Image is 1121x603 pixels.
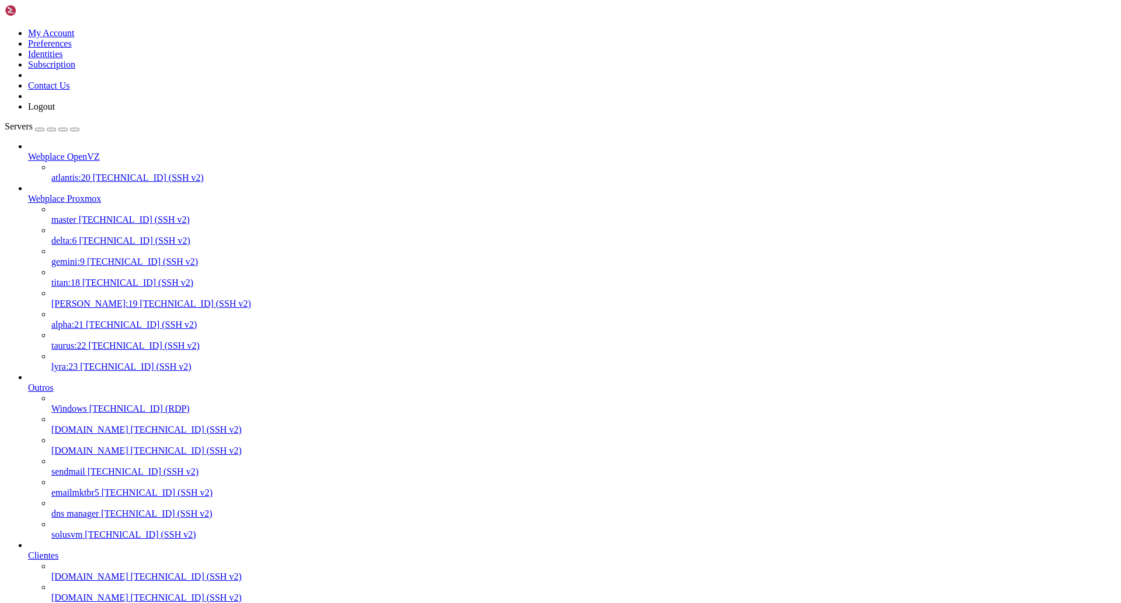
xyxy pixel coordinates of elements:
span: [TECHNICAL_ID] (SSH v2) [79,215,190,225]
span: [PERSON_NAME]:19 [51,299,138,308]
li: [DOMAIN_NAME] [TECHNICAL_ID] (SSH v2) [51,435,1116,456]
a: Preferences [28,38,72,48]
span: [DOMAIN_NAME] [51,446,128,455]
a: master [TECHNICAL_ID] (SSH v2) [51,215,1116,225]
a: Clientes [28,551,1116,561]
span: alpha:21 [51,320,83,329]
span: [TECHNICAL_ID] (SSH v2) [131,572,242,581]
a: dns manager [TECHNICAL_ID] (SSH v2) [51,509,1116,519]
a: gemini:9 [TECHNICAL_ID] (SSH v2) [51,257,1116,267]
span: delta:6 [51,236,77,246]
li: sendmail [TECHNICAL_ID] (SSH v2) [51,456,1116,477]
li: Windows [TECHNICAL_ID] (RDP) [51,393,1116,414]
span: Windows [51,404,87,413]
li: [PERSON_NAME]:19 [TECHNICAL_ID] (SSH v2) [51,288,1116,309]
li: Webplace OpenVZ [28,141,1116,183]
a: [DOMAIN_NAME] [TECHNICAL_ID] (SSH v2) [51,593,1116,603]
span: [TECHNICAL_ID] (SSH v2) [85,530,196,539]
li: [DOMAIN_NAME] [TECHNICAL_ID] (SSH v2) [51,414,1116,435]
a: emailmktbr5 [TECHNICAL_ID] (SSH v2) [51,488,1116,498]
span: Webplace Proxmox [28,194,101,204]
span: [TECHNICAL_ID] (RDP) [89,404,190,413]
a: atlantis:20 [TECHNICAL_ID] (SSH v2) [51,173,1116,183]
span: titan:18 [51,278,80,288]
li: gemini:9 [TECHNICAL_ID] (SSH v2) [51,246,1116,267]
li: master [TECHNICAL_ID] (SSH v2) [51,204,1116,225]
a: lyra:23 [TECHNICAL_ID] (SSH v2) [51,362,1116,372]
span: [DOMAIN_NAME] [51,593,128,602]
span: Outros [28,383,54,392]
li: alpha:21 [TECHNICAL_ID] (SSH v2) [51,309,1116,330]
span: [TECHNICAL_ID] (SSH v2) [82,278,193,288]
li: dns manager [TECHNICAL_ID] (SSH v2) [51,498,1116,519]
span: [TECHNICAL_ID] (SSH v2) [140,299,251,308]
span: [TECHNICAL_ID] (SSH v2) [131,446,242,455]
span: [TECHNICAL_ID] (SSH v2) [80,362,191,371]
li: atlantis:20 [TECHNICAL_ID] (SSH v2) [51,162,1116,183]
span: [DOMAIN_NAME] [51,572,128,581]
a: Subscription [28,59,75,69]
a: delta:6 [TECHNICAL_ID] (SSH v2) [51,236,1116,246]
a: Logout [28,101,55,111]
span: Webplace OpenVZ [28,152,100,162]
a: sendmail [TECHNICAL_ID] (SSH v2) [51,467,1116,477]
li: titan:18 [TECHNICAL_ID] (SSH v2) [51,267,1116,288]
a: alpha:21 [TECHNICAL_ID] (SSH v2) [51,320,1116,330]
a: Outros [28,383,1116,393]
a: [DOMAIN_NAME] [TECHNICAL_ID] (SSH v2) [51,446,1116,456]
span: [TECHNICAL_ID] (SSH v2) [79,236,190,246]
li: Outros [28,372,1116,540]
span: master [51,215,76,225]
span: [TECHNICAL_ID] (SSH v2) [93,173,204,183]
a: solusvm [TECHNICAL_ID] (SSH v2) [51,530,1116,540]
a: titan:18 [TECHNICAL_ID] (SSH v2) [51,278,1116,288]
span: emailmktbr5 [51,488,99,497]
span: taurus:22 [51,341,86,350]
li: delta:6 [TECHNICAL_ID] (SSH v2) [51,225,1116,246]
span: [DOMAIN_NAME] [51,425,128,434]
li: solusvm [TECHNICAL_ID] (SSH v2) [51,519,1116,540]
a: taurus:22 [TECHNICAL_ID] (SSH v2) [51,341,1116,351]
span: [TECHNICAL_ID] (SSH v2) [89,341,200,350]
span: [TECHNICAL_ID] (SSH v2) [88,467,199,476]
span: lyra:23 [51,362,78,371]
a: Windows [TECHNICAL_ID] (RDP) [51,404,1116,414]
span: [TECHNICAL_ID] (SSH v2) [131,593,242,602]
li: lyra:23 [TECHNICAL_ID] (SSH v2) [51,351,1116,372]
a: Identities [28,49,63,59]
li: emailmktbr5 [TECHNICAL_ID] (SSH v2) [51,477,1116,498]
a: Contact Us [28,80,70,90]
a: Servers [5,121,79,131]
li: [DOMAIN_NAME] [TECHNICAL_ID] (SSH v2) [51,582,1116,603]
span: [TECHNICAL_ID] (SSH v2) [87,257,198,267]
span: solusvm [51,530,82,539]
span: [TECHNICAL_ID] (SSH v2) [131,425,242,434]
span: gemini:9 [51,257,85,267]
span: Servers [5,121,33,131]
a: [PERSON_NAME]:19 [TECHNICAL_ID] (SSH v2) [51,299,1116,309]
a: My Account [28,28,75,38]
span: atlantis:20 [51,173,90,183]
img: Shellngn [5,5,72,16]
span: dns manager [51,509,99,518]
a: [DOMAIN_NAME] [TECHNICAL_ID] (SSH v2) [51,572,1116,582]
li: taurus:22 [TECHNICAL_ID] (SSH v2) [51,330,1116,351]
span: Clientes [28,551,58,560]
span: [TECHNICAL_ID] (SSH v2) [86,320,197,329]
span: sendmail [51,467,85,476]
span: [TECHNICAL_ID] (SSH v2) [102,488,213,497]
a: Webplace OpenVZ [28,152,1116,162]
span: [TECHNICAL_ID] (SSH v2) [101,509,212,518]
li: Webplace Proxmox [28,183,1116,372]
li: [DOMAIN_NAME] [TECHNICAL_ID] (SSH v2) [51,561,1116,582]
a: [DOMAIN_NAME] [TECHNICAL_ID] (SSH v2) [51,425,1116,435]
a: Webplace Proxmox [28,194,1116,204]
